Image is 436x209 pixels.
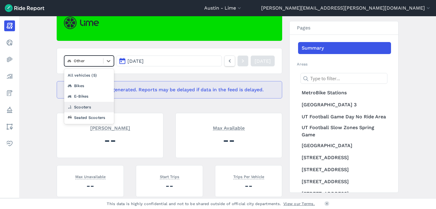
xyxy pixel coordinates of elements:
a: Areas [4,121,15,132]
a: Health [4,138,15,149]
a: Report [4,20,15,31]
a: [STREET_ADDRESS] [298,176,391,188]
a: Analyze [4,71,15,82]
span: Max Unavailable [75,173,106,179]
img: Ride Report [5,4,44,12]
a: Heatmaps [4,54,15,65]
a: [STREET_ADDRESS] [298,164,391,176]
a: UT Football Game Day No Ride Area [298,111,391,123]
span: [DATE] [127,58,144,64]
a: MetroBike Stations [298,87,391,99]
span: Trips Per Vehicle [233,173,264,179]
a: UT Football Slow Zones Spring Game [298,123,391,140]
a: Fees [4,88,15,98]
a: Realtime [4,37,15,48]
div: -- [183,132,275,148]
a: [STREET_ADDRESS] [298,188,391,200]
h2: Areas [297,61,391,67]
a: Policy [4,104,15,115]
a: [DATE] [251,56,275,66]
div: E-Bikes [64,91,114,101]
div: Seated Scooters [64,112,114,123]
a: [GEOGRAPHIC_DATA] [298,140,391,152]
div: -- [222,180,275,191]
a: Summary [298,42,391,54]
div: Scooters [64,102,114,112]
div: -- [64,132,156,148]
span: Max Available [213,125,245,131]
a: [GEOGRAPHIC_DATA] 3 [298,99,391,111]
img: Lime [64,17,99,29]
span: [PERSON_NAME] [90,125,130,131]
a: [STREET_ADDRESS] [298,152,391,164]
div: -- [64,180,116,191]
button: [PERSON_NAME][EMAIL_ADDRESS][PERSON_NAME][DOMAIN_NAME] [261,5,431,12]
div: All vehicles (5) [64,70,114,80]
button: [DATE] [116,56,222,66]
h3: Pages [290,21,398,35]
button: Austin - Lime [204,5,242,12]
div: Your report is being generated. Reports may be delayed if data in the feed is delayed. [57,81,282,98]
a: View our Terms. [283,201,315,207]
div: Bikes [64,80,114,91]
div: -- [143,180,196,191]
span: Start Trips [160,173,179,179]
input: Type to filter... [300,73,387,84]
